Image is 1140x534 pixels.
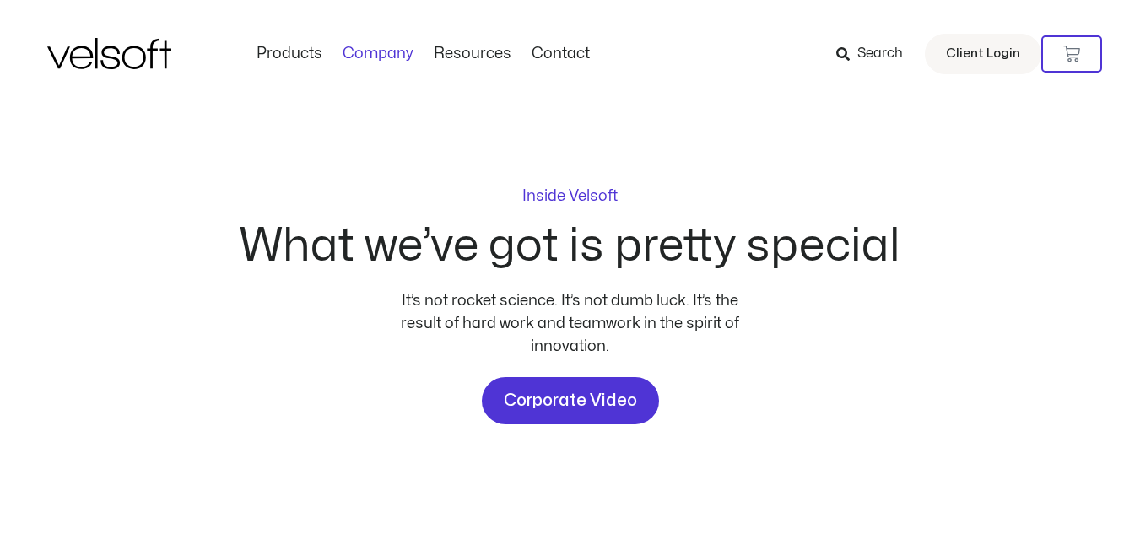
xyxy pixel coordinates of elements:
span: Client Login [946,43,1020,65]
a: Corporate Video [482,377,659,424]
a: Search [836,40,915,68]
div: It’s not rocket science. It’s not dumb luck. It’s the result of hard work and teamwork in the spi... [393,289,748,358]
nav: Menu [246,45,600,63]
a: ProductsMenu Toggle [246,45,332,63]
img: Velsoft Training Materials [47,38,171,69]
span: Corporate Video [504,387,637,414]
a: ContactMenu Toggle [521,45,600,63]
p: Inside Velsoft [522,189,618,204]
span: Search [857,43,903,65]
a: CompanyMenu Toggle [332,45,424,63]
a: Client Login [925,34,1041,74]
a: ResourcesMenu Toggle [424,45,521,63]
h2: What we’ve got is pretty special [240,224,900,269]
